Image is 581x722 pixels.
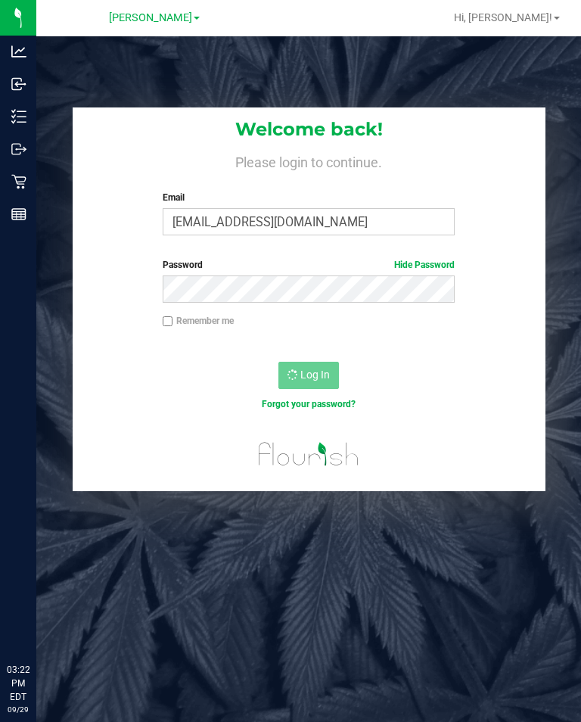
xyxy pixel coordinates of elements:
label: Email [163,191,455,204]
a: Forgot your password? [262,399,356,409]
span: Password [163,260,203,270]
inline-svg: Inventory [11,109,26,124]
inline-svg: Inbound [11,76,26,92]
inline-svg: Analytics [11,44,26,59]
inline-svg: Reports [11,207,26,222]
label: Remember me [163,314,234,328]
h1: Welcome back! [73,120,545,139]
button: Log In [278,362,339,389]
inline-svg: Outbound [11,142,26,157]
span: Log In [300,369,330,381]
inline-svg: Retail [11,174,26,189]
p: 03:22 PM EDT [7,663,30,704]
p: 09/29 [7,704,30,715]
img: flourish_logo.svg [250,427,368,481]
span: [PERSON_NAME] [109,11,192,24]
h4: Please login to continue. [73,151,545,170]
input: Remember me [163,316,173,327]
a: Hide Password [394,260,455,270]
span: Hi, [PERSON_NAME]! [454,11,552,23]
